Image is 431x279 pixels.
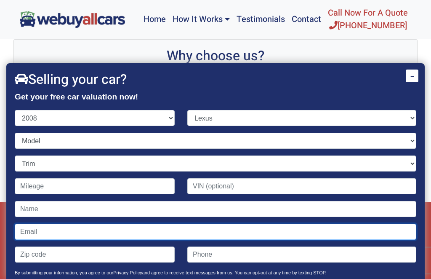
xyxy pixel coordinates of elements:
input: VIN (optional) [187,178,416,194]
a: How It Works [169,3,233,35]
h2: Selling your car? [15,72,416,88]
input: Phone [187,247,416,263]
a: Testimonials [233,3,288,35]
input: Mileage [15,178,175,194]
input: Zip code [15,247,175,263]
img: We Buy All Cars in NJ logo [20,11,125,27]
h2: Why choose us? [22,48,409,64]
input: Email [15,224,416,240]
strong: Get your free car valuation now! [15,92,138,101]
a: Call Now For A Quote[PHONE_NUMBER] [325,3,411,35]
a: Privacy Policy [113,270,142,275]
a: Contact [288,3,325,35]
input: Name [15,201,416,217]
a: Home [140,3,169,35]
